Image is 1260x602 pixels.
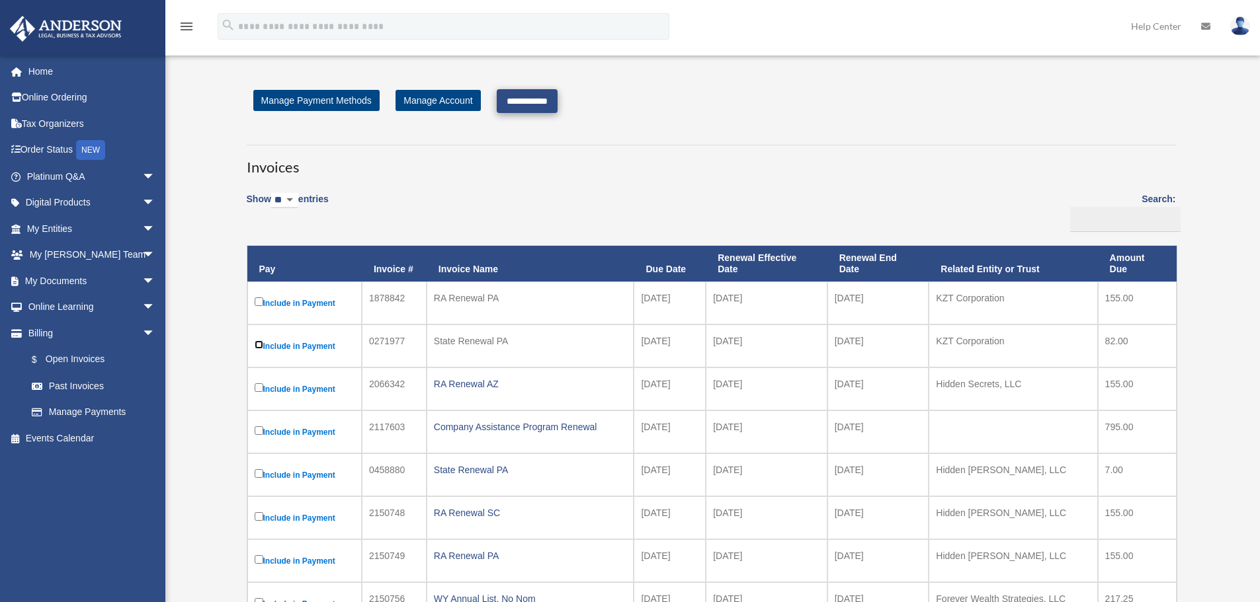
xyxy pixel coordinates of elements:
input: Include in Payment [255,383,263,392]
span: arrow_drop_down [142,294,169,321]
td: [DATE] [634,324,706,367]
td: 0271977 [362,324,427,367]
input: Search: [1070,207,1181,232]
td: Hidden Secrets, LLC [929,367,1097,410]
td: 155.00 [1098,282,1177,324]
td: [DATE] [634,539,706,582]
label: Include in Payment [255,338,355,354]
td: [DATE] [827,453,929,496]
th: Related Entity or Trust: activate to sort column ascending [929,246,1097,282]
th: Due Date: activate to sort column ascending [634,246,706,282]
a: My Entitiesarrow_drop_down [9,215,175,242]
a: My Documentsarrow_drop_down [9,268,175,294]
td: 155.00 [1098,496,1177,539]
a: Tax Organizers [9,110,175,137]
td: 2150749 [362,539,427,582]
td: 1878842 [362,282,427,324]
input: Include in Payment [255,469,263,478]
span: $ [39,352,46,368]
td: 0458880 [362,453,427,496]
div: NEW [76,140,105,160]
a: $Open Invoices [19,346,162,373]
td: [DATE] [634,410,706,453]
a: Platinum Q&Aarrow_drop_down [9,163,175,190]
th: Renewal End Date: activate to sort column ascending [827,246,929,282]
td: Hidden [PERSON_NAME], LLC [929,496,1097,539]
td: 155.00 [1098,367,1177,410]
th: Invoice #: activate to sort column ascending [362,246,427,282]
a: Past Invoices [19,373,169,399]
td: [DATE] [634,496,706,539]
td: 82.00 [1098,324,1177,367]
div: RA Renewal SC [434,504,627,522]
a: Home [9,58,175,85]
th: Amount Due: activate to sort column ascending [1098,246,1177,282]
div: RA Renewal AZ [434,375,627,393]
label: Include in Payment [255,509,355,526]
td: 2066342 [362,367,427,410]
span: arrow_drop_down [142,163,169,190]
td: KZT Corporation [929,282,1097,324]
label: Include in Payment [255,467,355,483]
td: [DATE] [706,324,827,367]
i: search [221,18,235,32]
td: 2150748 [362,496,427,539]
td: [DATE] [706,496,827,539]
label: Include in Payment [255,295,355,311]
a: Events Calendar [9,425,175,451]
span: arrow_drop_down [142,215,169,243]
td: [DATE] [827,367,929,410]
a: menu [179,23,194,34]
h3: Invoices [247,145,1176,178]
input: Include in Payment [255,297,263,306]
td: 795.00 [1098,410,1177,453]
th: Renewal Effective Date: activate to sort column ascending [706,246,827,282]
a: Order StatusNEW [9,137,175,164]
td: 2117603 [362,410,427,453]
td: [DATE] [827,410,929,453]
label: Include in Payment [255,552,355,569]
input: Include in Payment [255,555,263,564]
a: Digital Productsarrow_drop_down [9,190,175,216]
td: [DATE] [827,539,929,582]
label: Search: [1066,191,1176,232]
div: State Renewal PA [434,332,627,350]
a: Online Ordering [9,85,175,111]
td: [DATE] [634,367,706,410]
input: Include in Payment [255,340,263,349]
label: Include in Payment [255,424,355,440]
select: Showentries [271,193,298,208]
td: [DATE] [634,453,706,496]
td: KZT Corporation [929,324,1097,367]
td: [DATE] [706,410,827,453]
label: Include in Payment [255,381,355,397]
label: Show entries [247,191,329,221]
td: [DATE] [706,282,827,324]
td: [DATE] [706,539,827,582]
a: My [PERSON_NAME] Teamarrow_drop_down [9,242,175,268]
td: Hidden [PERSON_NAME], LLC [929,539,1097,582]
i: menu [179,19,194,34]
td: [DATE] [827,324,929,367]
td: 155.00 [1098,539,1177,582]
a: Manage Payment Methods [253,90,380,111]
input: Include in Payment [255,512,263,521]
div: State Renewal PA [434,461,627,479]
span: arrow_drop_down [142,242,169,269]
th: Pay: activate to sort column descending [247,246,362,282]
a: Manage Account [396,90,480,111]
a: Online Learningarrow_drop_down [9,294,175,320]
td: [DATE] [706,453,827,496]
img: User Pic [1230,17,1250,36]
input: Include in Payment [255,426,263,435]
div: RA Renewal PA [434,289,627,307]
td: 7.00 [1098,453,1177,496]
td: Hidden [PERSON_NAME], LLC [929,453,1097,496]
span: arrow_drop_down [142,190,169,217]
td: [DATE] [706,367,827,410]
a: Billingarrow_drop_down [9,320,169,346]
td: [DATE] [827,282,929,324]
span: arrow_drop_down [142,268,169,295]
div: Company Assistance Program Renewal [434,418,627,436]
td: [DATE] [827,496,929,539]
